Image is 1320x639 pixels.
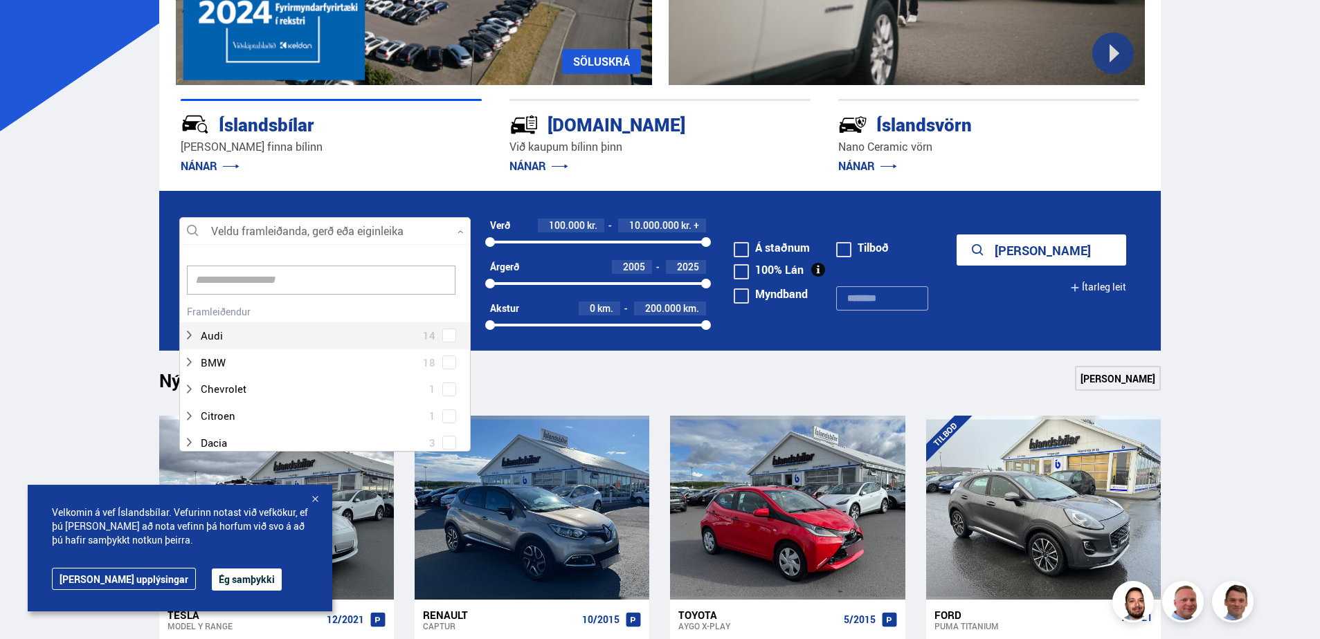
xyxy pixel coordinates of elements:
span: 100.000 [549,219,585,232]
div: [DOMAIN_NAME] [509,111,761,136]
span: 14 [423,326,435,346]
div: Tesla [168,609,321,621]
p: Við kaupum bílinn þinn [509,139,811,155]
img: -Svtn6bYgwAsiwNX.svg [838,110,867,139]
div: Akstur [490,303,519,314]
button: Opna LiveChat spjallviðmót [11,6,53,47]
div: Árgerð [490,261,519,272]
span: Velkomin á vef Íslandsbílar. Vefurinn notast við vefkökur, ef þú [PERSON_NAME] að nota vefinn þá ... [52,506,308,547]
a: SÖLUSKRÁ [562,49,641,74]
label: Tilboð [836,242,889,253]
div: Captur [423,621,577,631]
span: + [694,220,699,231]
a: [PERSON_NAME] upplýsingar [52,568,196,590]
a: NÁNAR [509,158,568,174]
img: tr5P-W3DuiFaO7aO.svg [509,110,539,139]
span: 3 [429,433,435,453]
label: Á staðnum [734,242,810,253]
span: 10/2015 [582,614,620,625]
button: Ég samþykki [212,568,282,591]
label: Myndband [734,288,808,299]
span: 1 [429,379,435,399]
button: Ítarleg leit [1070,272,1126,303]
span: 5/2015 [844,614,876,625]
div: Puma TITANIUM [934,621,1115,631]
img: FbJEzSuNWCJXmdc-.webp [1214,583,1256,624]
span: 0 [590,302,595,315]
p: Nano Ceramic vörn [838,139,1139,155]
span: 12/2021 [327,614,364,625]
span: km. [683,303,699,314]
a: [PERSON_NAME] [1075,366,1161,391]
div: Ford [934,609,1115,621]
div: Íslandsbílar [181,111,433,136]
span: km. [597,303,613,314]
span: 7/2021 [1121,612,1152,623]
button: [PERSON_NAME] [957,234,1126,266]
p: [PERSON_NAME] finna bílinn [181,139,482,155]
div: Aygo X-PLAY [678,621,838,631]
label: 100% Lán [734,264,804,275]
div: Renault [423,609,577,621]
h1: Nýtt á skrá [159,370,270,399]
span: kr. [587,220,597,231]
span: 18 [423,353,435,373]
span: 2025 [677,260,699,273]
span: 1 [429,406,435,426]
a: NÁNAR [181,158,239,174]
img: nhp88E3Fdnt1Opn2.png [1114,583,1156,624]
img: JRvxyua_JYH6wB4c.svg [181,110,210,139]
a: NÁNAR [838,158,897,174]
div: Toyota [678,609,838,621]
div: Verð [490,220,510,231]
span: 2005 [623,260,645,273]
span: 10.000.000 [629,219,679,232]
span: kr. [681,220,691,231]
div: Model Y RANGE [168,621,321,631]
span: 200.000 [645,302,681,315]
div: Íslandsvörn [838,111,1090,136]
img: siFngHWaQ9KaOqBr.png [1164,583,1206,624]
